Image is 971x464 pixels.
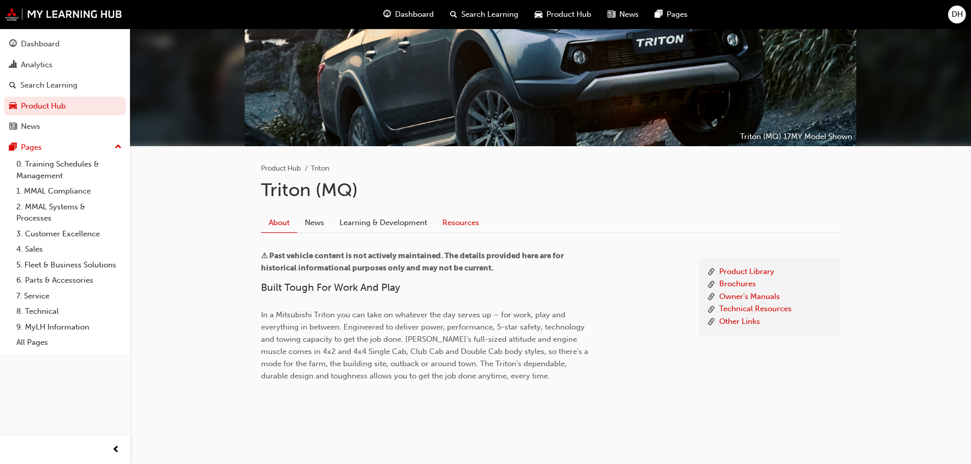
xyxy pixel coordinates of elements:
a: News [4,117,126,136]
span: link-icon [707,266,715,279]
button: Pages [4,138,126,157]
span: link-icon [707,278,715,291]
span: link-icon [707,316,715,329]
li: Triton [311,163,329,175]
span: Dashboard [395,9,434,20]
span: chart-icon [9,61,17,70]
a: 4. Sales [12,241,126,257]
span: news-icon [608,8,615,21]
a: Owner's Manuals [719,291,780,304]
span: search-icon [9,81,16,90]
span: Pages [667,9,688,20]
a: news-iconNews [599,4,647,25]
img: mmal [5,8,122,21]
span: pages-icon [655,8,663,21]
span: up-icon [115,141,122,154]
a: guage-iconDashboard [375,4,442,25]
a: Product Library [719,266,774,279]
a: 9. MyLH Information [12,319,126,335]
div: Analytics [21,59,53,71]
span: DH [952,9,963,20]
span: news-icon [9,122,17,131]
span: guage-icon [383,8,391,21]
a: 2. MMAL Systems & Processes [12,199,126,226]
span: Product Hub [546,9,591,20]
a: Brochures [719,278,756,291]
a: News [297,213,332,232]
div: Dashboard [21,38,60,50]
button: DH [948,6,966,23]
a: Dashboard [4,35,126,53]
a: 8. Technical [12,304,126,319]
span: link-icon [707,303,715,316]
span: link-icon [707,291,715,304]
a: Learning & Development [332,213,435,232]
span: guage-icon [9,40,17,49]
a: 6. Parts & Accessories [12,272,126,288]
h1: Triton (MQ) [261,179,840,201]
div: Pages [21,142,42,153]
button: DashboardAnalyticsSearch LearningProduct HubNews [4,33,126,138]
a: Other Links [719,316,760,329]
div: Search Learning [20,79,77,91]
span: car-icon [535,8,542,21]
a: 7. Service [12,288,126,304]
a: Product Hub [4,97,126,116]
a: 3. Customer Excellence [12,226,126,242]
span: search-icon [450,8,457,21]
a: About [261,213,297,233]
a: pages-iconPages [647,4,696,25]
p: Triton (MQ) 17MY Model Shown [740,131,852,143]
a: 5. Fleet & Business Solutions [12,257,126,273]
a: 0. Training Schedules & Management [12,156,126,183]
span: ⚠ Past vehicle content is not actively maintained. The details provided here are for historical i... [261,251,565,272]
span: car-icon [9,102,17,111]
span: News [619,9,639,20]
span: pages-icon [9,143,17,152]
span: Built Tough For Work And Play [261,282,400,293]
span: prev-icon [112,444,120,456]
a: Product Hub [261,164,301,173]
a: search-iconSearch Learning [442,4,527,25]
a: car-iconProduct Hub [527,4,599,25]
span: In a Mitsubishi Triton you can take on whatever the day serves up – for work, play and everything... [261,310,590,380]
a: Search Learning [4,76,126,95]
a: Resources [435,213,487,232]
a: Analytics [4,56,126,74]
a: Technical Resources [719,303,792,316]
span: Search Learning [461,9,518,20]
a: All Pages [12,335,126,350]
a: 1. MMAL Compliance [12,183,126,199]
div: News [21,121,40,132]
